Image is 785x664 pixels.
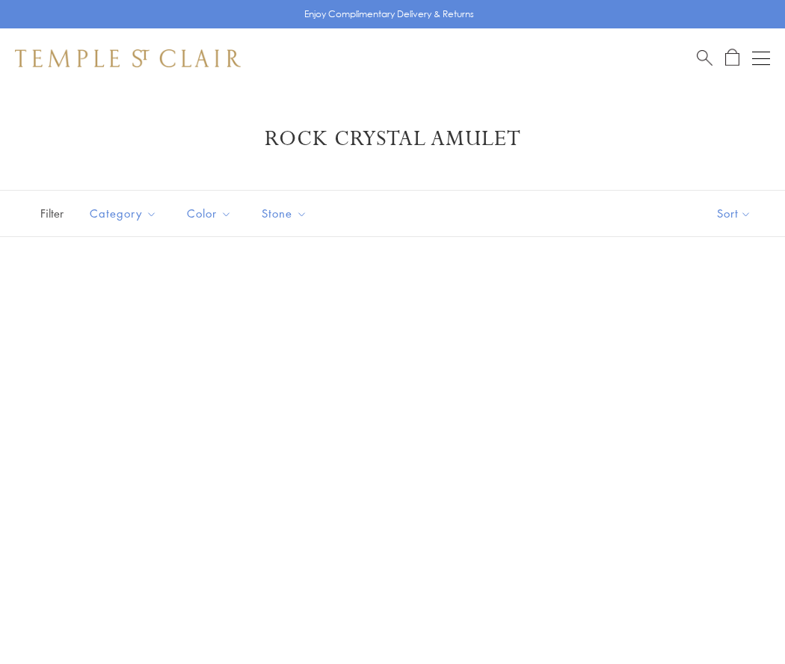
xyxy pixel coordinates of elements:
[176,197,243,230] button: Color
[15,49,241,67] img: Temple St. Clair
[82,204,168,223] span: Category
[78,197,168,230] button: Category
[752,49,770,67] button: Open navigation
[250,197,318,230] button: Stone
[697,49,712,67] a: Search
[725,49,739,67] a: Open Shopping Bag
[304,7,474,22] p: Enjoy Complimentary Delivery & Returns
[37,126,748,153] h1: Rock Crystal Amulet
[254,204,318,223] span: Stone
[179,204,243,223] span: Color
[683,191,785,236] button: Show sort by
